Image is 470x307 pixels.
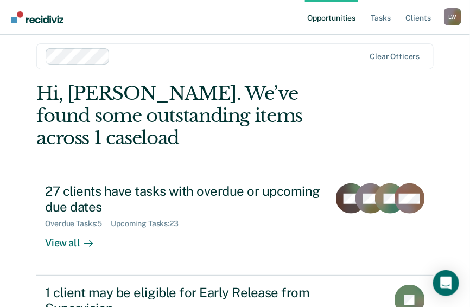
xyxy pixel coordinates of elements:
[433,270,459,296] div: Open Intercom Messenger
[45,228,106,250] div: View all
[36,175,433,276] a: 27 clients have tasks with overdue or upcoming due datesOverdue Tasks:5Upcoming Tasks:23View all
[45,219,111,228] div: Overdue Tasks : 5
[36,82,354,149] div: Hi, [PERSON_NAME]. We’ve found some outstanding items across 1 caseload
[111,219,187,228] div: Upcoming Tasks : 23
[11,11,63,23] img: Recidiviz
[370,52,420,61] div: Clear officers
[45,183,320,215] div: 27 clients have tasks with overdue or upcoming due dates
[444,8,461,25] button: Profile dropdown button
[444,8,461,25] div: L W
